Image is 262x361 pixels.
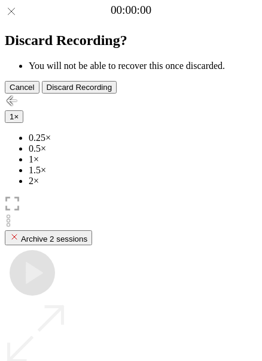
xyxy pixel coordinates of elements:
button: 1× [5,110,23,123]
li: 1.5× [29,165,257,176]
button: Discard Recording [42,81,117,94]
li: 1× [29,154,257,165]
li: 0.25× [29,133,257,143]
button: Archive 2 sessions [5,230,92,245]
h2: Discard Recording? [5,32,257,49]
span: 1 [10,112,14,121]
div: Archive 2 sessions [10,232,87,243]
li: 2× [29,176,257,186]
button: Cancel [5,81,39,94]
a: 00:00:00 [111,4,151,17]
li: You will not be able to recover this once discarded. [29,61,257,71]
li: 0.5× [29,143,257,154]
